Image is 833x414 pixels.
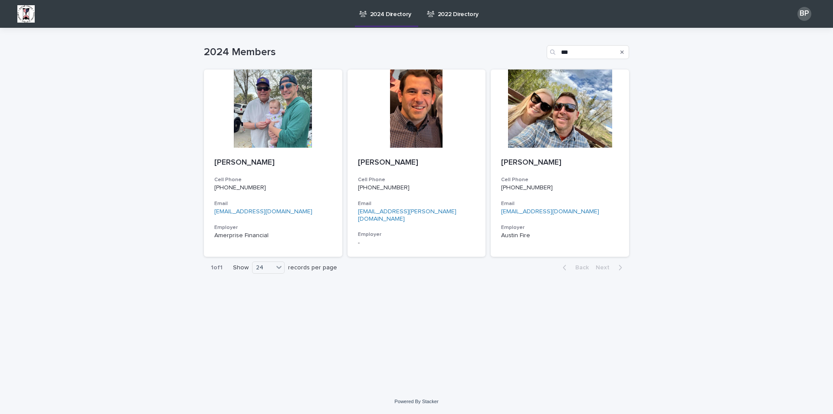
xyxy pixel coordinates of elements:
[501,232,619,239] p: Austin Fire
[214,232,332,239] p: Amerprise Financial
[797,7,811,21] div: BP
[358,185,410,191] a: [PHONE_NUMBER]
[253,263,273,272] div: 24
[501,209,599,215] a: [EMAIL_ADDRESS][DOMAIN_NAME]
[491,70,629,257] a: [PERSON_NAME]Cell Phone[PHONE_NUMBER]Email[EMAIL_ADDRESS][DOMAIN_NAME]EmployerAustin Fire
[358,158,476,168] p: [PERSON_NAME]
[358,231,476,238] h3: Employer
[214,224,332,231] h3: Employer
[358,200,476,207] h3: Email
[501,185,553,191] a: [PHONE_NUMBER]
[214,185,266,191] a: [PHONE_NUMBER]
[348,70,486,257] a: [PERSON_NAME]Cell Phone[PHONE_NUMBER]Email[EMAIL_ADDRESS][PERSON_NAME][DOMAIN_NAME]Employer-
[204,70,342,257] a: [PERSON_NAME]Cell Phone[PHONE_NUMBER]Email[EMAIL_ADDRESS][DOMAIN_NAME]EmployerAmerprise Financial
[204,46,543,59] h1: 2024 Members
[358,176,476,183] h3: Cell Phone
[556,264,592,272] button: Back
[214,209,312,215] a: [EMAIL_ADDRESS][DOMAIN_NAME]
[214,158,332,168] p: [PERSON_NAME]
[394,399,438,404] a: Powered By Stacker
[288,264,337,272] p: records per page
[570,265,589,271] span: Back
[596,265,615,271] span: Next
[501,158,619,168] p: [PERSON_NAME]
[17,5,35,23] img: BsxibNoaTPe9uU9VL587
[214,176,332,183] h3: Cell Phone
[358,239,476,247] p: -
[547,45,629,59] input: Search
[233,264,249,272] p: Show
[358,209,456,222] a: [EMAIL_ADDRESS][PERSON_NAME][DOMAIN_NAME]
[501,224,619,231] h3: Employer
[214,200,332,207] h3: Email
[204,257,230,278] p: 1 of 1
[592,264,629,272] button: Next
[501,200,619,207] h3: Email
[501,176,619,183] h3: Cell Phone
